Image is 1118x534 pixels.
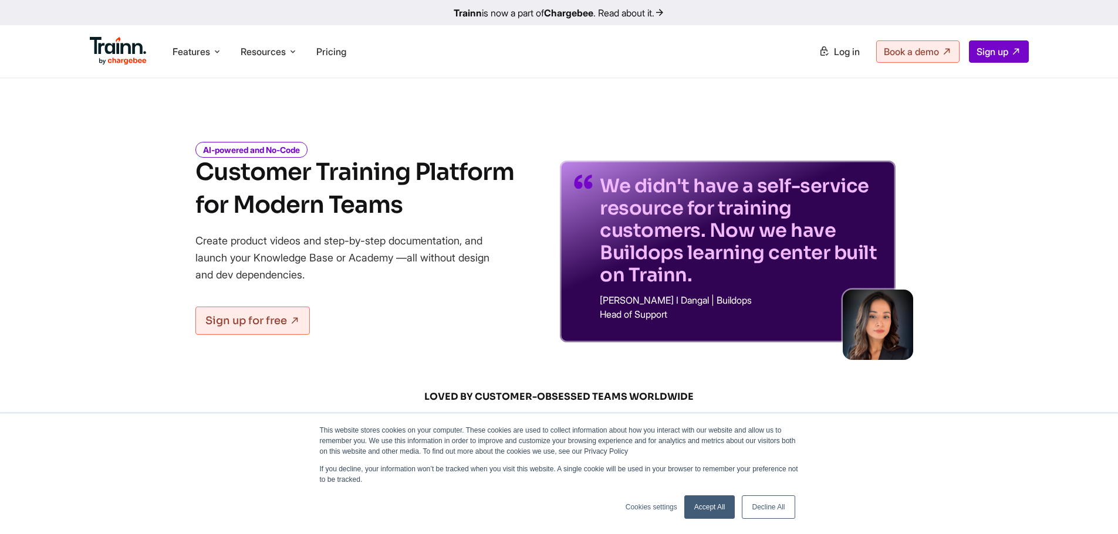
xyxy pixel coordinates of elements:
p: This website stores cookies on your computer. These cookies are used to collect information about... [320,425,799,457]
a: Book a demo [876,40,960,63]
b: Chargebee [544,7,593,19]
a: Sign up [969,40,1029,63]
b: Trainn [454,7,482,19]
p: Create product videos and step-by-step documentation, and launch your Knowledge Base or Academy —... [195,232,506,283]
a: Decline All [742,495,795,519]
a: Sign up for free [195,307,310,335]
span: Features [173,45,210,58]
img: quotes-purple.41a7099.svg [574,175,593,189]
p: We didn't have a self-service resource for training customers. Now we have Buildops learning cent... [600,175,881,286]
span: LOVED BY CUSTOMER-OBSESSED TEAMS WORLDWIDE [278,390,841,403]
p: [PERSON_NAME] I Dangal | Buildops [600,295,881,305]
img: Trainn Logo [90,37,147,65]
span: Log in [834,46,860,57]
p: Head of Support [600,309,881,319]
a: Cookies settings [626,502,677,512]
a: Log in [812,41,867,62]
a: Accept All [684,495,735,519]
span: Book a demo [884,46,939,57]
span: Sign up [977,46,1008,57]
p: If you decline, your information won’t be tracked when you visit this website. A single cookie wi... [320,464,799,485]
span: Resources [241,45,286,58]
i: AI-powered and No-Code [195,142,308,158]
h1: Customer Training Platform for Modern Teams [195,156,514,222]
a: Pricing [316,46,346,57]
img: sabina-buildops.d2e8138.png [843,290,913,360]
